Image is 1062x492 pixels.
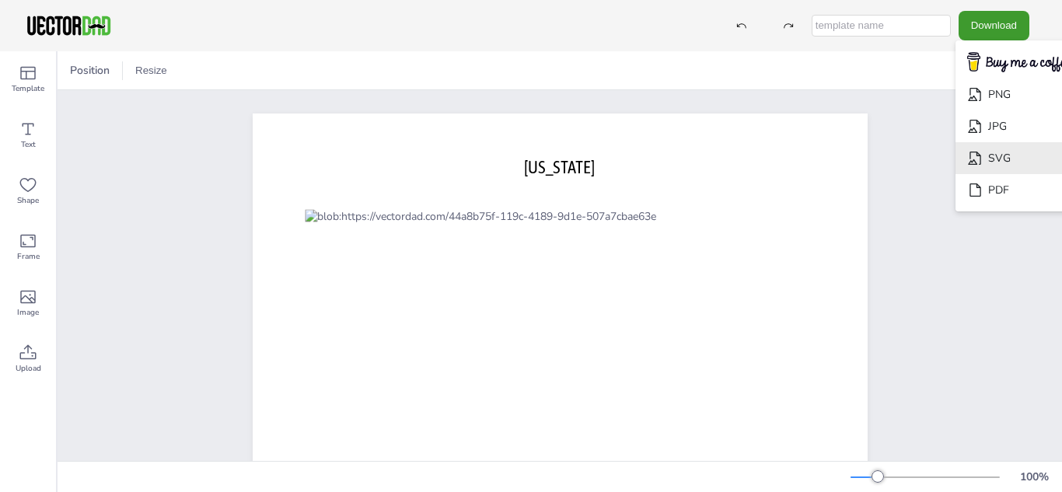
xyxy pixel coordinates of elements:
[21,138,36,151] span: Text
[67,63,113,78] span: Position
[25,14,113,37] img: VectorDad-1.png
[17,306,39,319] span: Image
[1015,469,1053,484] div: 100 %
[17,250,40,263] span: Frame
[959,11,1029,40] button: Download
[524,157,595,177] span: [US_STATE]
[129,58,173,83] button: Resize
[812,15,951,37] input: template name
[17,194,39,207] span: Shape
[16,362,41,375] span: Upload
[12,82,44,95] span: Template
